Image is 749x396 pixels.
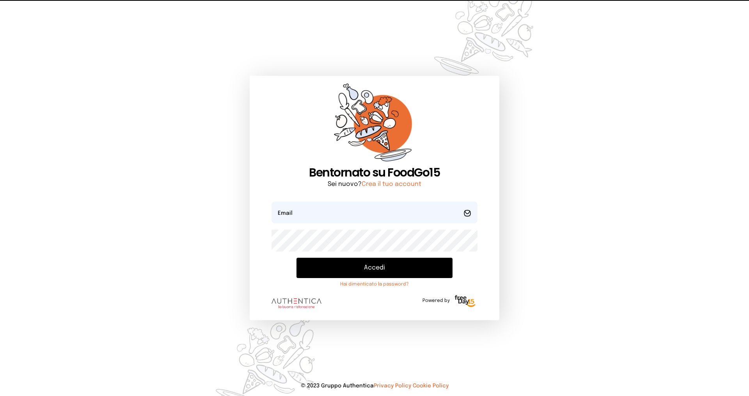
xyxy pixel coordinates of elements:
[413,383,449,389] a: Cookie Policy
[453,294,477,309] img: logo-freeday.3e08031.png
[374,383,411,389] a: Privacy Policy
[12,382,737,390] p: © 2023 Gruppo Authentica
[422,298,450,304] span: Powered by
[362,181,421,187] a: Crea il tuo account
[296,258,453,278] button: Accedi
[334,84,415,166] img: sticker-orange.65babaf.png
[272,180,477,189] p: Sei nuovo?
[272,166,477,180] h1: Bentornato su FoodGo15
[296,281,453,287] a: Hai dimenticato la password?
[272,298,321,309] img: logo.8f33a47.png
